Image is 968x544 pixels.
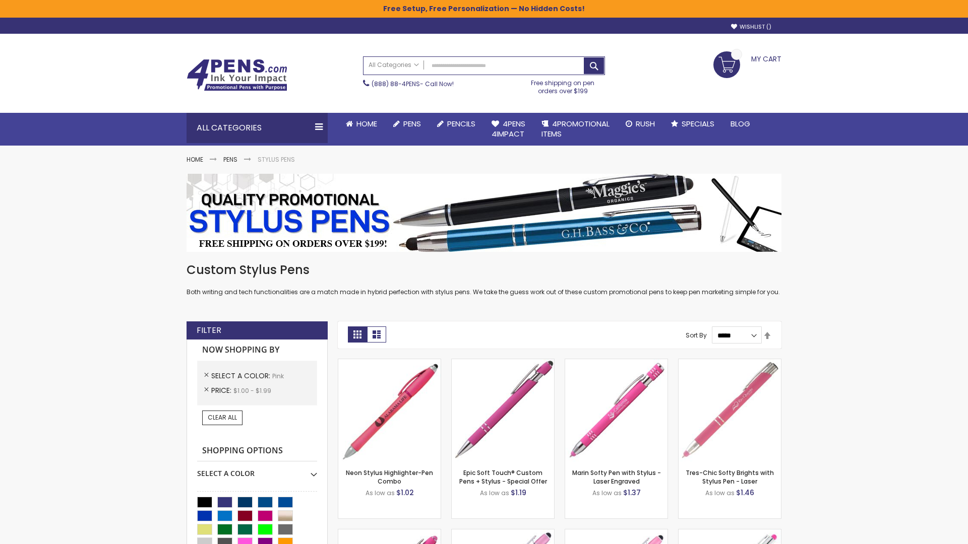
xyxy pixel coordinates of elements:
[385,113,429,135] a: Pens
[429,113,483,135] a: Pencils
[197,440,317,462] strong: Shopping Options
[187,59,287,91] img: 4Pens Custom Pens and Promotional Products
[356,118,377,129] span: Home
[565,359,668,367] a: Marin Softy Pen with Stylus - Laser Engraved-Pink
[521,75,606,95] div: Free shipping on pen orders over $199
[364,57,424,74] a: All Categories
[705,489,735,497] span: As low as
[366,489,395,497] span: As low as
[679,359,781,461] img: Tres-Chic Softy Brights with Stylus Pen - Laser-Pink
[618,113,663,135] a: Rush
[736,488,754,498] span: $1.46
[452,529,554,537] a: Ellipse Stylus Pen - LaserMax-Pink
[447,118,475,129] span: Pencils
[272,372,284,380] span: Pink
[338,529,441,537] a: Ellipse Softy Brights with Stylus Pen - Laser-Pink
[483,113,533,146] a: 4Pens4impact
[565,359,668,461] img: Marin Softy Pen with Stylus - Laser Engraved-Pink
[348,326,367,343] strong: Grid
[480,489,509,497] span: As low as
[197,325,221,336] strong: Filter
[338,359,441,461] img: Neon Stylus Highlighter-Pen Combo-Pink
[731,118,750,129] span: Blog
[565,529,668,537] a: Ellipse Stylus Pen - ColorJet-Pink
[731,23,771,31] a: Wishlist
[372,80,454,88] span: - Call Now!
[682,118,714,129] span: Specials
[663,113,722,135] a: Specials
[187,174,781,252] img: Stylus Pens
[258,155,295,164] strong: Stylus Pens
[197,461,317,479] div: Select A Color
[187,113,328,143] div: All Categories
[679,359,781,367] a: Tres-Chic Softy Brights with Stylus Pen - Laser-Pink
[623,488,641,498] span: $1.37
[511,488,526,498] span: $1.19
[679,529,781,537] a: Tres-Chic Softy with Stylus Top Pen - ColorJet-Pink
[452,359,554,461] img: 4P-MS8B-Pink
[346,468,433,485] a: Neon Stylus Highlighter-Pen Combo
[686,331,707,339] label: Sort By
[369,61,419,69] span: All Categories
[452,359,554,367] a: 4P-MS8B-Pink
[338,359,441,367] a: Neon Stylus Highlighter-Pen Combo-Pink
[197,339,317,361] strong: Now Shopping by
[459,468,547,485] a: Epic Soft Touch® Custom Pens + Stylus - Special Offer
[202,411,243,425] a: Clear All
[572,468,661,485] a: Marin Softy Pen with Stylus - Laser Engraved
[636,118,655,129] span: Rush
[187,262,781,278] h1: Custom Stylus Pens
[533,113,618,146] a: 4PROMOTIONALITEMS
[208,413,237,422] span: Clear All
[492,118,525,139] span: 4Pens 4impact
[372,80,420,88] a: (888) 88-4PENS
[722,113,758,135] a: Blog
[223,155,237,164] a: Pens
[211,371,272,381] span: Select A Color
[396,488,414,498] span: $1.02
[187,262,781,297] div: Both writing and tech functionalities are a match made in hybrid perfection with stylus pens. We ...
[233,386,271,395] span: $1.00 - $1.99
[403,118,421,129] span: Pens
[686,468,774,485] a: Tres-Chic Softy Brights with Stylus Pen - Laser
[211,385,233,395] span: Price
[592,489,622,497] span: As low as
[541,118,610,139] span: 4PROMOTIONAL ITEMS
[338,113,385,135] a: Home
[187,155,203,164] a: Home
